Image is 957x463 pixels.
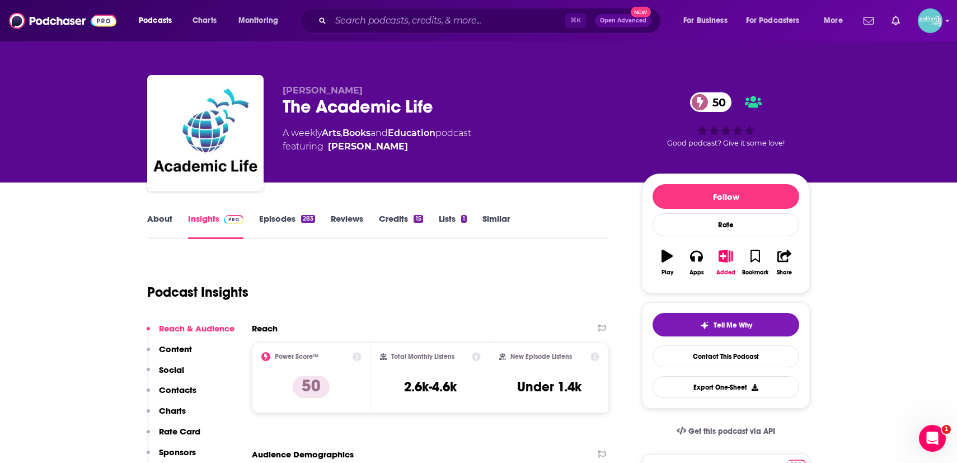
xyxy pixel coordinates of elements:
iframe: Intercom live chat [919,425,946,452]
span: For Podcasters [746,13,800,29]
img: The Academic Life [149,77,261,189]
img: Podchaser Pro [224,215,243,224]
span: 50 [701,92,731,112]
p: Contacts [159,385,196,395]
h3: 2.6k-4.6k [404,378,457,395]
h2: Audience Demographics [252,449,354,460]
a: Show notifications dropdown [887,11,904,30]
a: Charts [185,12,223,30]
div: A weekly podcast [283,127,471,153]
button: tell me why sparkleTell Me Why [653,313,799,336]
button: Social [147,364,184,385]
a: Lists1 [439,213,467,239]
button: Charts [147,405,186,426]
button: Reach & Audience [147,323,234,344]
div: [PERSON_NAME] [328,140,408,153]
button: Share [770,242,799,283]
button: Content [147,344,192,364]
span: Good podcast? Give it some love! [667,139,785,147]
a: Credits15 [379,213,423,239]
p: 50 [293,376,330,398]
p: Reach & Audience [159,323,234,334]
button: open menu [131,12,186,30]
p: Social [159,364,184,375]
h2: Reach [252,323,278,334]
p: Rate Card [159,426,200,437]
button: Bookmark [740,242,770,283]
h2: New Episode Listens [510,353,572,361]
a: Episodes283 [259,213,315,239]
div: Apps [689,269,704,276]
a: Reviews [331,213,363,239]
a: 50 [690,92,731,112]
span: , [341,128,343,138]
a: Contact This Podcast [653,345,799,367]
p: Content [159,344,192,354]
h2: Power Score™ [275,353,318,361]
button: Apps [682,242,711,283]
button: Show profile menu [918,8,942,33]
a: Similar [482,213,510,239]
h3: Under 1.4k [517,378,581,395]
div: 1 [461,215,467,223]
span: featuring [283,140,471,153]
button: Follow [653,184,799,209]
button: Open AdvancedNew [595,14,651,27]
div: 50Good podcast? Give it some love! [642,85,810,155]
button: Play [653,242,682,283]
a: Books [343,128,370,138]
span: ⌘ K [565,13,586,28]
span: 1 [942,425,951,434]
button: open menu [675,12,742,30]
button: open menu [816,12,857,30]
div: Share [777,269,792,276]
p: Charts [159,405,186,416]
a: Show notifications dropdown [859,11,878,30]
span: More [824,13,843,29]
div: 15 [414,215,423,223]
a: InsightsPodchaser Pro [188,213,243,239]
div: Added [716,269,735,276]
span: Get this podcast via API [688,427,775,436]
div: Play [662,269,673,276]
span: New [631,7,651,17]
span: Monitoring [238,13,278,29]
button: Rate Card [147,426,200,447]
div: Bookmark [742,269,768,276]
h1: Podcast Insights [147,284,248,301]
div: 283 [301,215,315,223]
h2: Total Monthly Listens [391,353,454,361]
span: Charts [193,13,217,29]
img: Podchaser - Follow, Share and Rate Podcasts [9,10,116,31]
button: Contacts [147,385,196,405]
button: open menu [231,12,293,30]
img: User Profile [918,8,942,33]
span: Tell Me Why [714,321,752,330]
button: Export One-Sheet [653,376,799,398]
input: Search podcasts, credits, & more... [331,12,565,30]
a: Get this podcast via API [668,418,784,445]
span: For Business [683,13,728,29]
div: Search podcasts, credits, & more... [311,8,672,34]
span: [PERSON_NAME] [283,85,363,96]
button: open menu [739,12,816,30]
p: Sponsors [159,447,196,457]
span: and [370,128,388,138]
a: Arts [322,128,341,138]
img: tell me why sparkle [700,321,709,330]
span: Open Advanced [600,18,646,24]
div: Rate [653,213,799,236]
span: Logged in as JessicaPellien [918,8,942,33]
a: About [147,213,172,239]
button: Added [711,242,740,283]
a: Education [388,128,435,138]
span: Podcasts [139,13,172,29]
